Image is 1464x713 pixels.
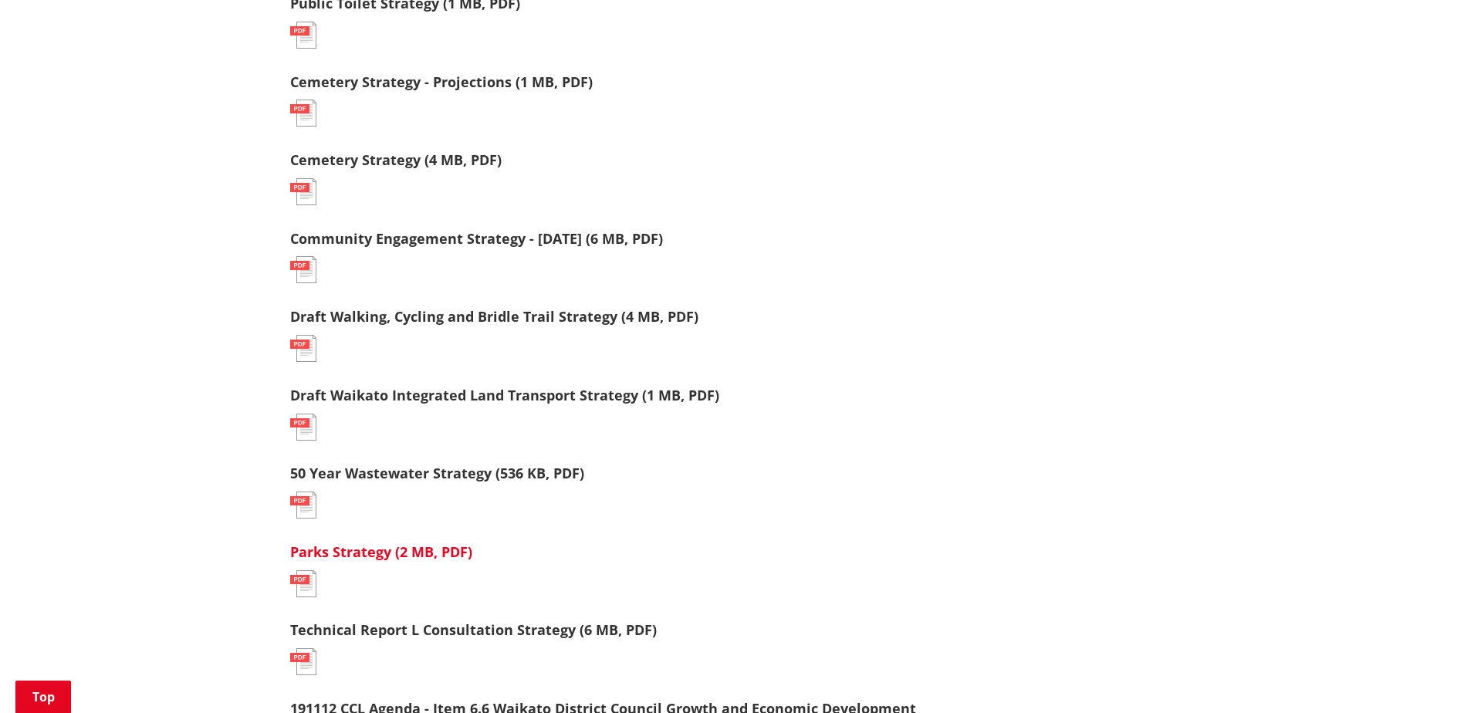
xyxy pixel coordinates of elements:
img: document-pdf.svg [290,178,316,205]
img: document-pdf.svg [290,492,316,519]
a: Cemetery Strategy (4 MB, PDF) [290,150,502,169]
a: Technical Report L Consultation Strategy (6 MB, PDF) [290,620,657,639]
img: document-pdf.svg [290,100,316,127]
img: document-pdf.svg [290,335,316,362]
img: document-pdf.svg [290,22,316,49]
a: Community Engagement Strategy - [DATE] (6 MB, PDF) [290,229,663,248]
iframe: Messenger Launcher [1393,648,1449,704]
img: document-pdf.svg [290,648,316,675]
a: Draft Waikato Integrated Land Transport Strategy (1 MB, PDF) [290,386,719,404]
a: Parks Strategy (2 MB, PDF) [290,542,472,561]
img: document-pdf.svg [290,414,316,441]
a: 50 Year Wastewater Strategy (536 KB, PDF) [290,464,584,482]
a: Draft Walking, Cycling and Bridle Trail Strategy (4 MB, PDF) [290,307,698,326]
a: Top [15,681,71,713]
img: document-pdf.svg [290,256,316,283]
img: document-pdf.svg [290,570,316,597]
a: Cemetery Strategy - Projections (1 MB, PDF) [290,73,593,91]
